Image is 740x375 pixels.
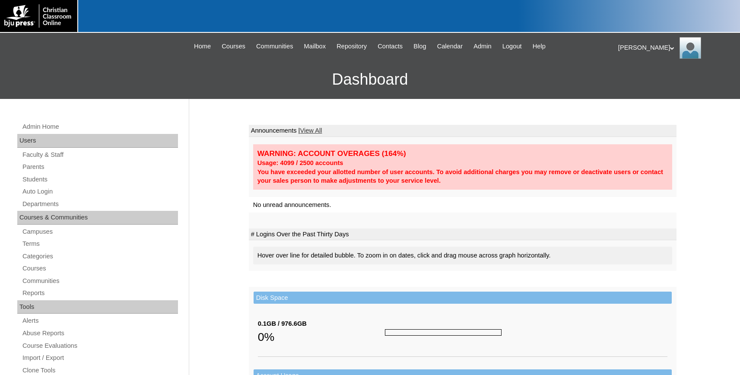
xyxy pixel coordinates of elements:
[618,37,731,59] div: [PERSON_NAME]
[413,41,426,51] span: Blog
[4,60,736,99] h3: Dashboard
[22,121,178,132] a: Admin Home
[22,186,178,197] a: Auto Login
[469,41,496,51] a: Admin
[257,149,668,159] div: WARNING: ACCOUNT OVERAGES (164%)
[22,162,178,172] a: Parents
[300,41,330,51] a: Mailbox
[473,41,492,51] span: Admin
[502,41,522,51] span: Logout
[252,41,298,51] a: Communities
[258,319,385,328] div: 0.1GB / 976.6GB
[22,251,178,262] a: Categories
[22,288,178,299] a: Reports
[17,211,178,225] div: Courses & Communities
[337,41,367,51] span: Repository
[437,41,463,51] span: Calendar
[304,41,326,51] span: Mailbox
[194,41,211,51] span: Home
[249,197,676,213] td: No unread announcements.
[256,41,293,51] span: Communities
[378,41,403,51] span: Contacts
[409,41,430,51] a: Blog
[253,247,672,264] div: Hover over line for detailed bubble. To zoom in on dates, click and drag mouse across graph horiz...
[17,300,178,314] div: Tools
[22,199,178,210] a: Departments
[22,340,178,351] a: Course Evaluations
[217,41,250,51] a: Courses
[22,174,178,185] a: Students
[373,41,407,51] a: Contacts
[254,292,672,304] td: Disk Space
[257,168,668,185] div: You have exceeded your allotted number of user accounts. To avoid additional charges you may remo...
[249,229,676,241] td: # Logins Over the Past Thirty Days
[249,125,676,137] td: Announcements |
[498,41,526,51] a: Logout
[22,276,178,286] a: Communities
[433,41,467,51] a: Calendar
[22,315,178,326] a: Alerts
[190,41,215,51] a: Home
[680,37,701,59] img: Karen Lawton
[258,328,385,346] div: 0%
[300,127,322,134] a: View All
[17,134,178,148] div: Users
[22,226,178,237] a: Campuses
[222,41,245,51] span: Courses
[528,41,550,51] a: Help
[4,4,73,28] img: logo-white.png
[22,328,178,339] a: Abuse Reports
[332,41,371,51] a: Repository
[22,263,178,274] a: Courses
[533,41,546,51] span: Help
[22,353,178,363] a: Import / Export
[257,159,343,166] strong: Usage: 4099 / 2500 accounts
[22,149,178,160] a: Faculty & Staff
[22,238,178,249] a: Terms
